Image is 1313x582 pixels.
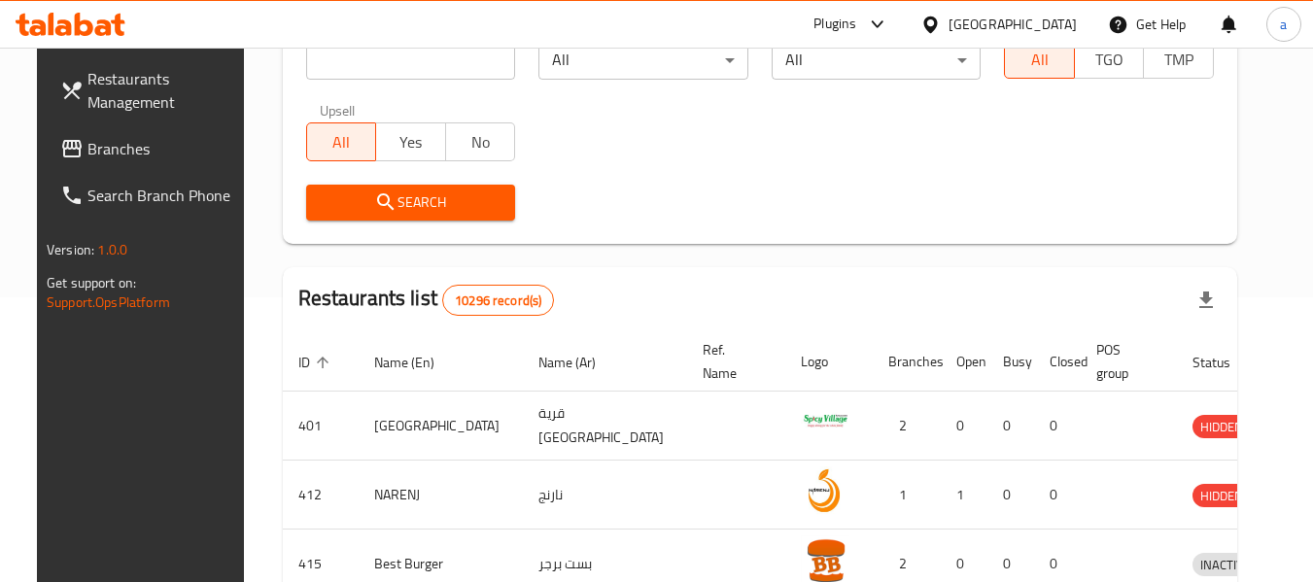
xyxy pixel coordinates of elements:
[306,41,516,80] input: Search for restaurant name or ID..
[1280,14,1287,35] span: a
[359,461,523,530] td: NARENJ
[1004,40,1075,79] button: All
[987,332,1034,392] th: Busy
[772,41,982,80] div: All
[949,14,1077,35] div: [GEOGRAPHIC_DATA]
[283,392,359,461] td: 401
[454,128,508,156] span: No
[384,128,438,156] span: Yes
[87,184,241,207] span: Search Branch Phone
[87,137,241,160] span: Branches
[45,125,257,172] a: Branches
[1096,338,1154,385] span: POS group
[1013,46,1067,74] span: All
[785,332,873,392] th: Logo
[1083,46,1137,74] span: TGO
[442,285,554,316] div: Total records count
[523,461,687,530] td: نارنج
[45,172,257,219] a: Search Branch Phone
[873,461,941,530] td: 1
[374,351,460,374] span: Name (En)
[359,392,523,461] td: [GEOGRAPHIC_DATA]
[801,466,849,515] img: NARENJ
[1034,332,1081,392] th: Closed
[87,67,241,114] span: Restaurants Management
[443,291,553,310] span: 10296 record(s)
[801,397,849,446] img: Spicy Village
[873,392,941,461] td: 2
[97,237,127,262] span: 1.0.0
[941,332,987,392] th: Open
[538,351,621,374] span: Name (Ar)
[298,284,555,316] h2: Restaurants list
[1192,485,1251,507] span: HIDDEN
[703,338,762,385] span: Ref. Name
[1074,40,1145,79] button: TGO
[47,237,94,262] span: Version:
[873,332,941,392] th: Branches
[45,55,257,125] a: Restaurants Management
[320,103,356,117] label: Upsell
[523,392,687,461] td: قرية [GEOGRAPHIC_DATA]
[375,122,446,161] button: Yes
[1192,351,1256,374] span: Status
[538,41,748,80] div: All
[987,461,1034,530] td: 0
[306,185,516,221] button: Search
[445,122,516,161] button: No
[298,351,335,374] span: ID
[1192,553,1259,576] div: INACTIVE
[941,461,987,530] td: 1
[306,122,377,161] button: All
[47,290,170,315] a: Support.OpsPlatform
[315,128,369,156] span: All
[813,13,856,36] div: Plugins
[1143,40,1214,79] button: TMP
[1183,277,1229,324] div: Export file
[1192,554,1259,576] span: INACTIVE
[1152,46,1206,74] span: TMP
[283,461,359,530] td: 412
[1034,461,1081,530] td: 0
[1192,484,1251,507] div: HIDDEN
[941,392,987,461] td: 0
[1034,392,1081,461] td: 0
[1192,416,1251,438] span: HIDDEN
[1192,415,1251,438] div: HIDDEN
[47,270,136,295] span: Get support on:
[322,190,501,215] span: Search
[987,392,1034,461] td: 0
